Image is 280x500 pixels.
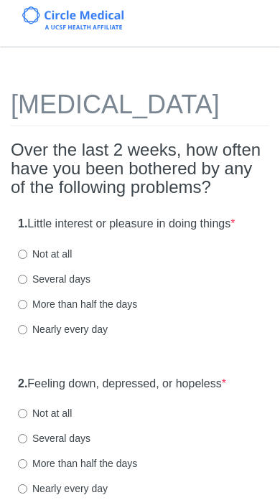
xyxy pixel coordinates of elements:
strong: 2. [18,377,27,390]
label: Nearly every day [18,322,108,336]
input: Not at all [18,409,27,418]
input: More than half the days [18,300,27,309]
label: Not at all [18,406,72,420]
label: Not at all [18,247,72,261]
label: Little interest or pleasure in doing things [18,216,235,232]
label: Several days [18,431,90,445]
input: More than half the days [18,459,27,468]
h1: [MEDICAL_DATA] [11,90,269,126]
label: More than half the days [18,456,137,471]
input: Nearly every day [18,484,27,494]
input: Several days [18,434,27,443]
img: Circle Medical Logo [22,6,123,29]
strong: 1. [18,217,27,230]
input: Not at all [18,250,27,259]
label: Nearly every day [18,481,108,496]
input: Several days [18,275,27,284]
label: Several days [18,272,90,286]
label: Feeling down, depressed, or hopeless [18,376,226,392]
label: More than half the days [18,297,137,311]
input: Nearly every day [18,325,27,334]
h2: Over the last 2 weeks, how often have you been bothered by any of the following problems? [11,141,269,197]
